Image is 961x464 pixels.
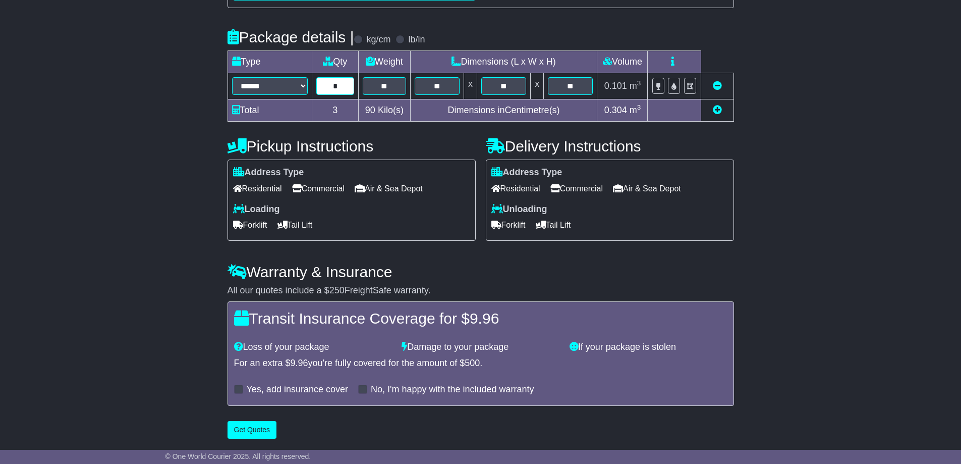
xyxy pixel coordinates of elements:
td: Weight [359,51,411,73]
label: Loading [233,204,280,215]
label: Unloading [491,204,547,215]
label: Address Type [233,167,304,178]
td: x [464,73,477,99]
span: 0.304 [604,105,627,115]
label: Address Type [491,167,562,178]
label: No, I'm happy with the included warranty [371,384,534,395]
sup: 3 [637,104,641,111]
a: Add new item [713,105,722,115]
span: Residential [233,181,282,196]
span: 250 [329,285,345,295]
span: 9.96 [291,358,308,368]
h4: Package details | [228,29,354,45]
h4: Pickup Instructions [228,138,476,154]
td: Total [228,99,312,122]
a: Remove this item [713,81,722,91]
span: 90 [365,105,375,115]
span: Commercial [550,181,603,196]
h4: Transit Insurance Coverage for $ [234,310,727,327]
span: 500 [465,358,480,368]
span: Air & Sea Depot [613,181,681,196]
div: All our quotes include a $ FreightSafe warranty. [228,285,734,296]
div: For an extra $ you're fully covered for the amount of $ . [234,358,727,369]
label: Yes, add insurance cover [247,384,348,395]
span: Tail Lift [536,217,571,233]
td: Volume [597,51,648,73]
div: Damage to your package [397,342,564,353]
td: x [531,73,544,99]
span: m [630,81,641,91]
div: If your package is stolen [564,342,732,353]
td: Type [228,51,312,73]
label: lb/in [408,34,425,45]
span: Forklift [233,217,267,233]
span: Tail Lift [277,217,313,233]
div: Loss of your package [229,342,397,353]
button: Get Quotes [228,421,277,439]
span: m [630,105,641,115]
sup: 3 [637,79,641,87]
span: 0.101 [604,81,627,91]
td: Kilo(s) [359,99,411,122]
h4: Delivery Instructions [486,138,734,154]
td: 3 [312,99,359,122]
span: 9.96 [470,310,499,327]
td: Dimensions in Centimetre(s) [410,99,597,122]
label: kg/cm [366,34,390,45]
td: Dimensions (L x W x H) [410,51,597,73]
span: Commercial [292,181,345,196]
span: Air & Sea Depot [355,181,423,196]
td: Qty [312,51,359,73]
span: © One World Courier 2025. All rights reserved. [165,452,311,460]
h4: Warranty & Insurance [228,264,734,280]
span: Residential [491,181,540,196]
span: Forklift [491,217,526,233]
